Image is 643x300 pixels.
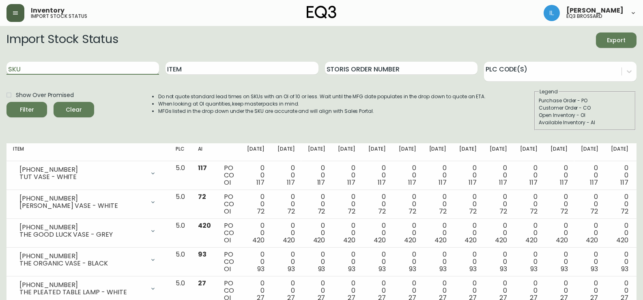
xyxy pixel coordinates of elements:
[469,178,477,187] span: 117
[343,235,355,245] span: 420
[621,207,628,216] span: 72
[158,93,486,100] li: Do not quote standard lead times on SKUs with an OI of 10 or less. Wait until the MFG date popula...
[514,143,544,161] th: [DATE]
[490,164,507,186] div: 0 0
[590,178,598,187] span: 117
[224,164,234,186] div: PO CO
[611,251,628,273] div: 0 0
[368,193,386,215] div: 0 0
[308,193,325,215] div: 0 0
[611,193,628,215] div: 0 0
[368,164,386,186] div: 0 0
[439,207,447,216] span: 72
[301,143,332,161] th: [DATE]
[318,264,325,274] span: 93
[19,289,145,296] div: THE PLEATED TABLE LAMP - WHITE
[453,143,483,161] th: [DATE]
[530,207,538,216] span: 72
[224,222,234,244] div: PO CO
[551,164,568,186] div: 0 0
[520,251,538,273] div: 0 0
[13,222,163,240] div: [PHONE_NUMBER]THE GOOD LUCK VASE - GREY
[247,193,265,215] div: 0 0
[581,164,598,186] div: 0 0
[13,251,163,269] div: [PHONE_NUMBER]THE ORGANIC VASE - BLACK
[378,264,386,274] span: 93
[581,251,598,273] div: 0 0
[586,235,598,245] span: 420
[224,235,231,245] span: OI
[54,102,94,117] button: Clear
[19,224,145,231] div: [PHONE_NUMBER]
[499,178,507,187] span: 117
[362,143,392,161] th: [DATE]
[490,251,507,273] div: 0 0
[20,105,34,115] div: Filter
[198,163,207,173] span: 117
[313,235,325,245] span: 420
[620,178,628,187] span: 117
[338,251,355,273] div: 0 0
[459,222,477,244] div: 0 0
[602,35,630,45] span: Export
[544,5,560,21] img: 998f055460c6ec1d1452ac0265469103
[423,143,453,161] th: [DATE]
[544,143,574,161] th: [DATE]
[169,143,191,161] th: PLC
[439,178,447,187] span: 117
[19,253,145,260] div: [PHONE_NUMBER]
[19,281,145,289] div: [PHONE_NUMBER]
[6,102,47,117] button: Filter
[277,193,295,215] div: 0 0
[169,161,191,190] td: 5.0
[271,143,301,161] th: [DATE]
[13,280,163,298] div: [PHONE_NUMBER]THE PLEATED TABLE LAMP - WHITE
[556,235,568,245] span: 420
[581,193,598,215] div: 0 0
[529,178,538,187] span: 117
[308,251,325,273] div: 0 0
[368,222,386,244] div: 0 0
[247,251,265,273] div: 0 0
[429,164,447,186] div: 0 0
[277,222,295,244] div: 0 0
[348,264,355,274] span: 93
[378,207,386,216] span: 72
[499,207,507,216] span: 72
[483,143,514,161] th: [DATE]
[224,264,231,274] span: OI
[13,164,163,182] div: [PHONE_NUMBER]TUT VASE - WHITE
[19,231,145,238] div: THE GOOD LUCK VASE - GREY
[459,193,477,215] div: 0 0
[348,207,355,216] span: 72
[287,178,295,187] span: 117
[539,104,631,112] div: Customer Order - CO
[520,222,538,244] div: 0 0
[169,219,191,248] td: 5.0
[378,178,386,187] span: 117
[198,221,211,230] span: 420
[169,248,191,276] td: 5.0
[591,264,598,274] span: 93
[308,164,325,186] div: 0 0
[347,178,355,187] span: 117
[399,164,416,186] div: 0 0
[169,190,191,219] td: 5.0
[224,207,231,216] span: OI
[19,166,145,173] div: [PHONE_NUMBER]
[525,235,538,245] span: 420
[551,251,568,273] div: 0 0
[31,7,65,14] span: Inventory
[283,235,295,245] span: 420
[13,193,163,211] div: [PHONE_NUMBER][PERSON_NAME] VASE - WHITE
[429,193,447,215] div: 0 0
[399,222,416,244] div: 0 0
[241,143,271,161] th: [DATE]
[158,108,486,115] li: MFGs listed in the drop down under the SKU are accurate and will align with Sales Portal.
[288,264,295,274] span: 93
[6,32,118,48] h2: Import Stock Status
[560,178,568,187] span: 117
[338,193,355,215] div: 0 0
[566,14,602,19] h5: eq3 brossard
[429,251,447,273] div: 0 0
